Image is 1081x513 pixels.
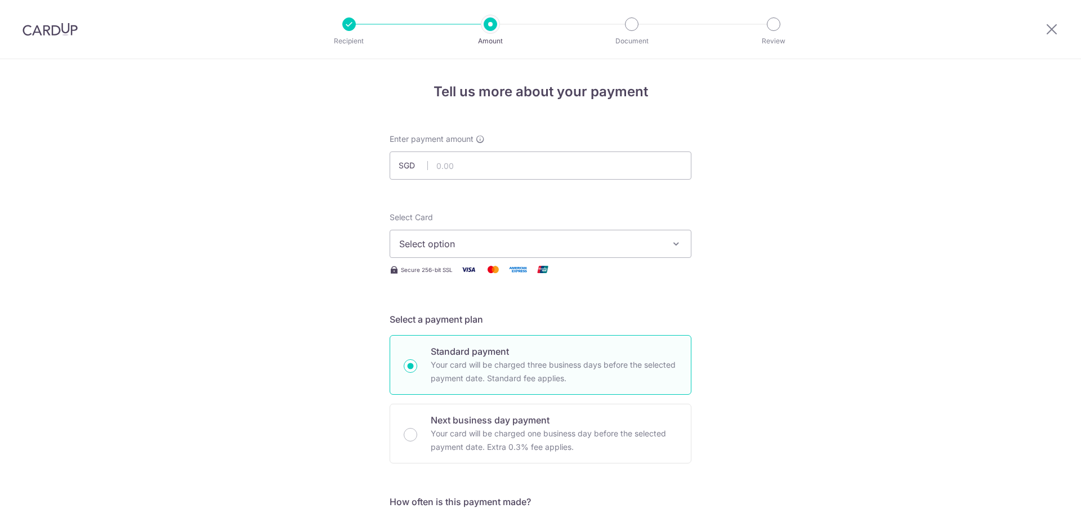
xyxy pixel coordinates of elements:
iframe: Opens a widget where you can find more information [1009,479,1070,507]
p: Your card will be charged three business days before the selected payment date. Standard fee appl... [431,358,677,385]
img: CardUp [23,23,78,36]
span: Secure 256-bit SSL [401,265,453,274]
span: Select option [399,237,662,251]
p: Review [732,35,815,47]
span: translation missing: en.payables.payment_networks.credit_card.summary.labels.select_card [390,212,433,222]
h5: Select a payment plan [390,313,691,326]
img: Mastercard [482,262,504,276]
h4: Tell us more about your payment [390,82,691,102]
p: Amount [449,35,532,47]
img: American Express [507,262,529,276]
p: Standard payment [431,345,677,358]
button: Select option [390,230,691,258]
img: Visa [457,262,480,276]
p: Document [590,35,673,47]
p: Next business day payment [431,413,677,427]
span: Enter payment amount [390,133,474,145]
input: 0.00 [390,151,691,180]
p: Recipient [307,35,391,47]
p: Your card will be charged one business day before the selected payment date. Extra 0.3% fee applies. [431,427,677,454]
span: SGD [399,160,428,171]
img: Union Pay [531,262,554,276]
h5: How often is this payment made? [390,495,691,508]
